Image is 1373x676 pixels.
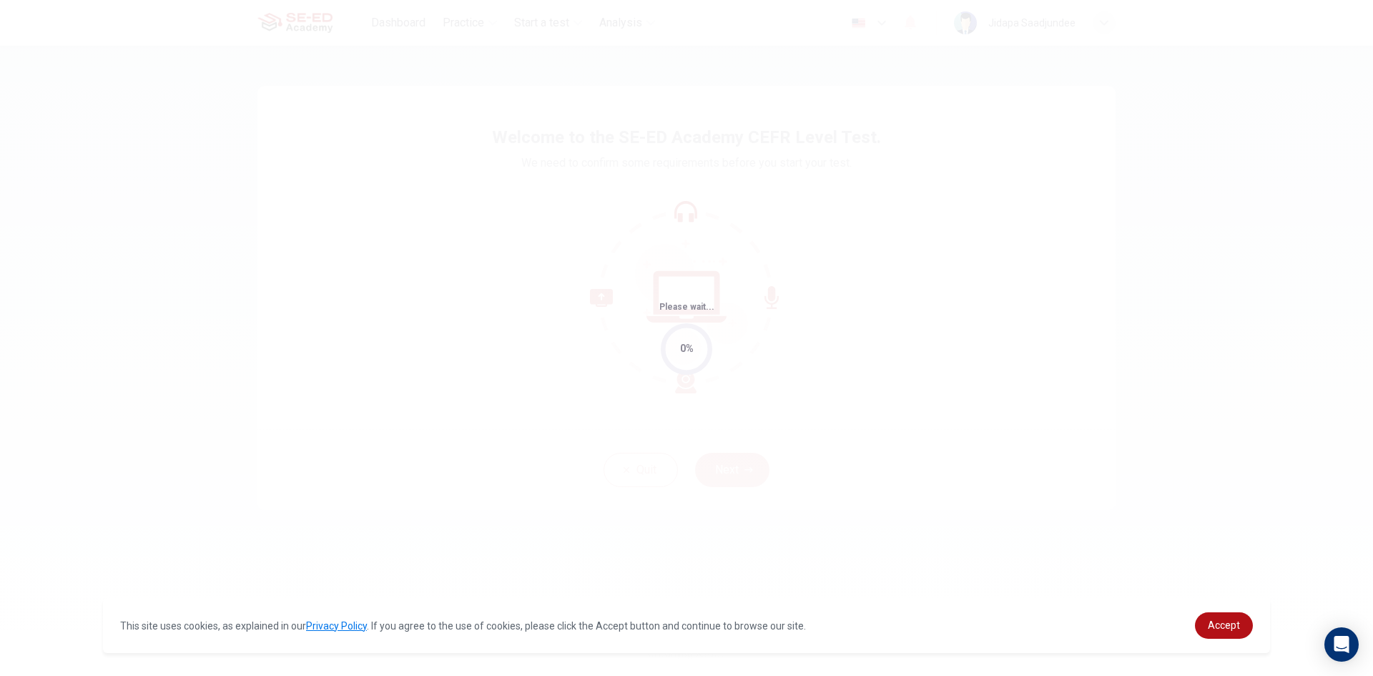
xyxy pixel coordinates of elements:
[306,620,367,632] a: Privacy Policy
[680,341,694,357] div: 0%
[1324,627,1359,662] div: Open Intercom Messenger
[103,598,1270,653] div: cookieconsent
[1208,619,1240,631] span: Accept
[1195,612,1253,639] a: dismiss cookie message
[120,620,806,632] span: This site uses cookies, as explained in our . If you agree to the use of cookies, please click th...
[659,302,714,312] span: Please wait...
